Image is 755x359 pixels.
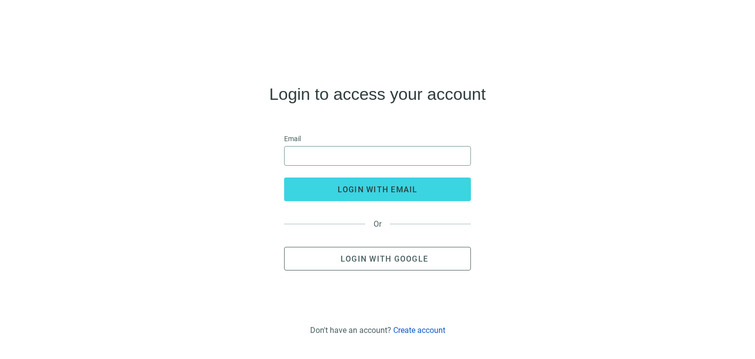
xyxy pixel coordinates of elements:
[393,326,445,335] a: Create account
[338,185,418,194] span: login with email
[269,86,486,102] h4: Login to access your account
[365,219,390,229] span: Or
[284,178,471,201] button: login with email
[310,326,445,335] div: Don't have an account?
[284,133,301,144] span: Email
[341,254,428,264] span: Login with Google
[284,247,471,270] button: Login with Google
